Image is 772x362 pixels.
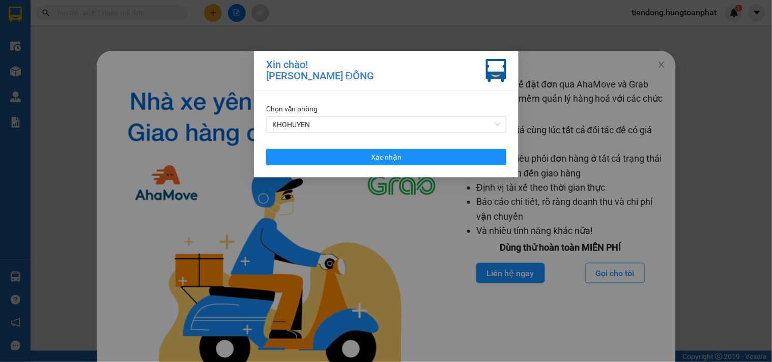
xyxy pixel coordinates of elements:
[486,59,506,82] img: vxr-icon
[272,117,500,132] span: KHOHUYEN
[266,103,506,114] div: Chọn văn phòng
[266,149,506,165] button: Xác nhận
[266,59,374,82] div: Xin chào! [PERSON_NAME] ĐỒNG
[371,152,402,163] span: Xác nhận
